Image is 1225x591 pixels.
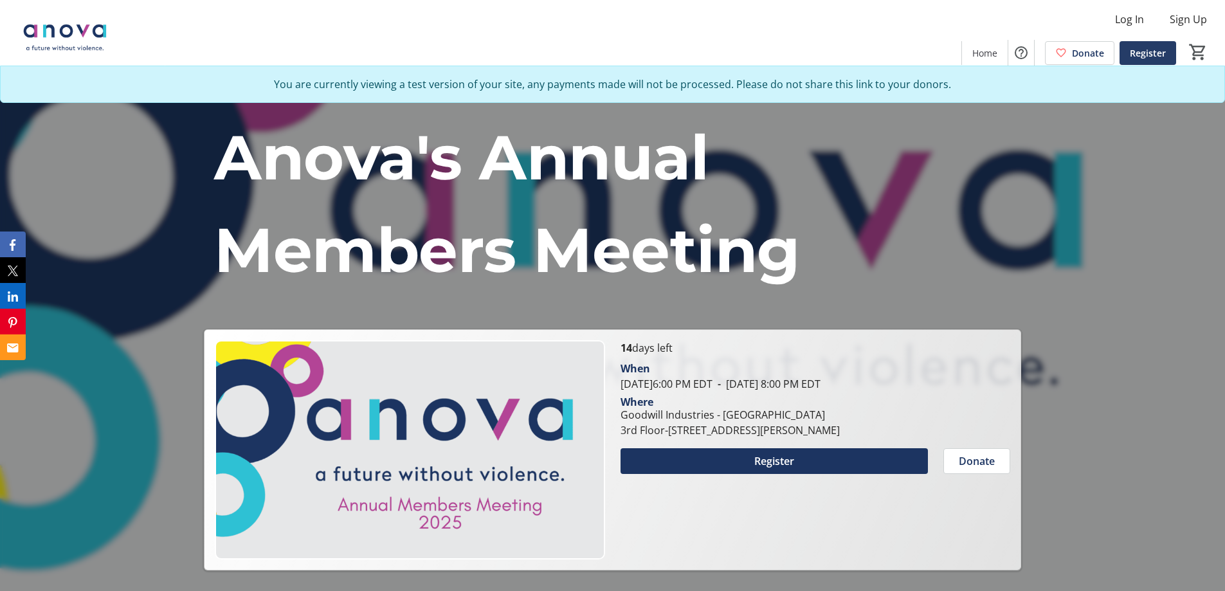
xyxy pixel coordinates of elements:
[621,341,632,355] span: 14
[1186,41,1210,64] button: Cart
[621,423,840,438] div: 3rd Floor-[STREET_ADDRESS][PERSON_NAME]
[1045,41,1114,65] a: Donate
[962,41,1008,65] a: Home
[1072,46,1104,60] span: Donate
[1008,40,1034,66] button: Help
[1105,9,1154,30] button: Log In
[621,340,1010,356] p: days left
[972,46,997,60] span: Home
[215,340,604,559] img: Campaign CTA Media Photo
[1159,9,1217,30] button: Sign Up
[621,407,840,423] div: Goodwill Industries - [GEOGRAPHIC_DATA]
[1120,41,1176,65] a: Register
[621,397,653,407] div: Where
[943,448,1010,474] button: Donate
[8,5,122,69] img: Anova: A Future Without Violence's Logo
[621,361,650,376] div: When
[712,377,821,391] span: [DATE] 8:00 PM EDT
[214,120,800,287] span: Anova's Annual Members Meeting
[1130,46,1166,60] span: Register
[712,377,726,391] span: -
[621,448,928,474] button: Register
[1115,12,1144,27] span: Log In
[1170,12,1207,27] span: Sign Up
[959,453,995,469] span: Donate
[754,453,794,469] span: Register
[621,377,712,391] span: [DATE] 6:00 PM EDT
